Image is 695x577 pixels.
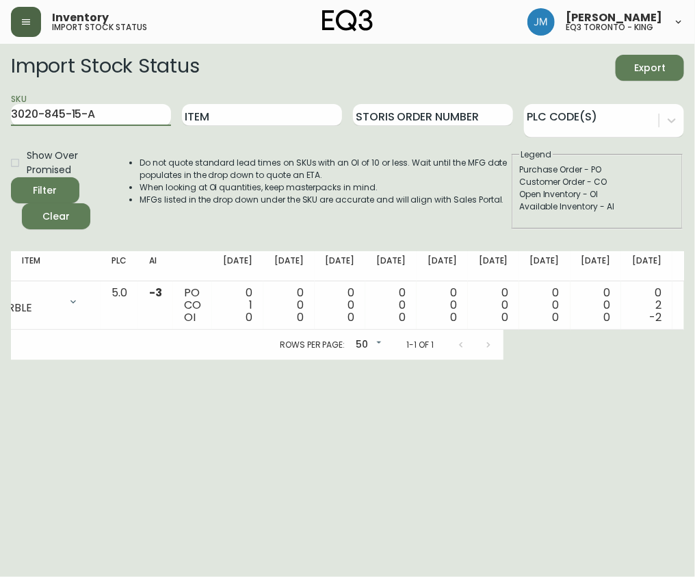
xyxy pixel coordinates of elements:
div: 0 0 [530,287,560,324]
span: 0 [297,309,304,325]
div: Available Inventory - AI [519,201,675,213]
h2: Import Stock Status [11,55,199,81]
div: 0 0 [376,287,406,324]
span: 0 [246,309,252,325]
span: Inventory [52,12,109,23]
div: 0 2 [632,287,661,324]
span: Clear [33,208,79,225]
th: PLC [101,251,138,281]
p: 1-1 of 1 [406,339,434,351]
div: 0 0 [326,287,355,324]
th: [DATE] [263,251,315,281]
span: Export [627,60,673,77]
span: 0 [348,309,355,325]
div: 50 [350,334,384,357]
div: PO CO [184,287,201,324]
button: Clear [22,203,90,229]
h5: import stock status [52,23,147,31]
th: [DATE] [212,251,263,281]
div: 0 0 [479,287,508,324]
th: Item [11,251,281,281]
span: 0 [553,309,560,325]
th: [DATE] [621,251,672,281]
h5: eq3 toronto - king [566,23,653,31]
legend: Legend [519,149,553,161]
span: OI [184,309,196,325]
div: 0 1 [223,287,252,324]
div: 0 0 [428,287,457,324]
td: 5.0 [101,281,138,330]
div: Customer Order - CO [519,176,675,188]
div: 0 0 [581,287,611,324]
span: -2 [649,309,661,325]
span: 0 [450,309,457,325]
th: [DATE] [365,251,417,281]
li: Do not quote standard lead times on SKUs with an OI of 10 or less. Wait until the MFG date popula... [140,157,510,181]
div: Purchase Order - PO [519,164,675,176]
span: -3 [149,285,162,300]
th: [DATE] [571,251,622,281]
span: Show Over Promised [27,149,101,177]
span: 0 [399,309,406,325]
th: AI [138,251,173,281]
img: logo [322,10,373,31]
div: Open Inventory - OI [519,188,675,201]
span: 0 [501,309,508,325]
div: 0 0 [274,287,304,324]
button: Export [616,55,684,81]
button: Filter [11,177,79,203]
th: [DATE] [417,251,468,281]
li: MFGs listed in the drop down under the SKU are accurate and will align with Sales Portal. [140,194,510,206]
li: When looking at OI quantities, keep masterpacks in mind. [140,181,510,194]
th: [DATE] [468,251,519,281]
span: [PERSON_NAME] [566,12,662,23]
span: 0 [603,309,610,325]
p: Rows per page: [280,339,345,351]
img: b88646003a19a9f750de19192e969c24 [527,8,555,36]
th: [DATE] [315,251,366,281]
th: [DATE] [519,251,571,281]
